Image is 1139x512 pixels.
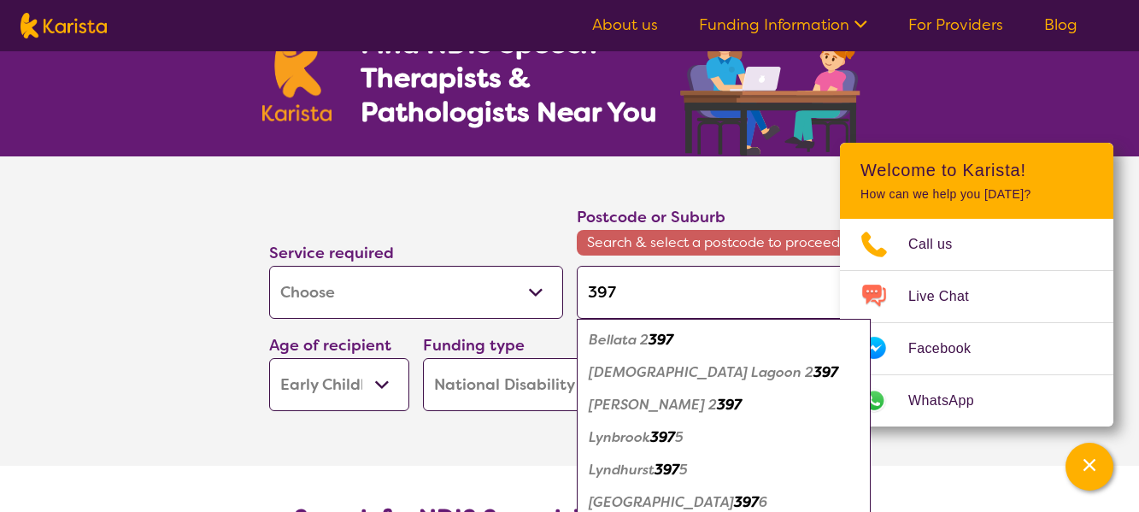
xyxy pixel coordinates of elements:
a: Web link opens in a new tab. [840,375,1113,427]
em: [GEOGRAPHIC_DATA] [589,493,734,511]
input: Type [577,266,871,319]
em: 5 [679,461,688,479]
label: Service required [269,243,394,263]
em: 5 [675,428,684,446]
span: Facebook [908,336,991,362]
ul: Choose channel [840,219,1113,427]
em: Lynbrook [589,428,650,446]
em: [PERSON_NAME] 2 [589,396,717,414]
label: Age of recipient [269,335,391,356]
label: Postcode or Suburb [577,207,725,227]
h1: Find NDIS Speech Therapists & Pathologists Near You [361,26,677,129]
div: Millie 2397 [585,389,862,421]
span: WhatsApp [908,388,995,414]
div: Lynbrook 3975 [585,421,862,454]
a: For Providers [908,15,1003,35]
a: Funding Information [699,15,867,35]
em: [DEMOGRAPHIC_DATA] Lagoon 2 [589,363,813,381]
label: Funding type [423,335,525,356]
div: Lyndhurst 3975 [585,454,862,486]
div: Jews Lagoon 2397 [585,356,862,389]
p: How can we help you [DATE]? [860,187,1093,202]
span: Call us [908,232,973,257]
div: Channel Menu [840,143,1113,427]
img: speech-therapy [666,7,878,156]
em: 397 [734,493,759,511]
a: About us [592,15,658,35]
em: 397 [649,331,673,349]
span: Live Chat [908,284,989,309]
button: Channel Menu [1066,443,1113,491]
em: 397 [717,396,742,414]
span: Search & select a postcode to proceed [577,230,871,256]
em: 6 [759,493,767,511]
h2: Welcome to Karista! [860,160,1093,180]
a: Blog [1044,15,1077,35]
em: Lyndhurst [589,461,655,479]
div: Bellata 2397 [585,324,862,356]
em: 397 [650,428,675,446]
em: 397 [813,363,838,381]
em: Bellata 2 [589,331,649,349]
em: 397 [655,461,679,479]
img: Karista logo [262,29,332,121]
img: Karista logo [21,13,107,38]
